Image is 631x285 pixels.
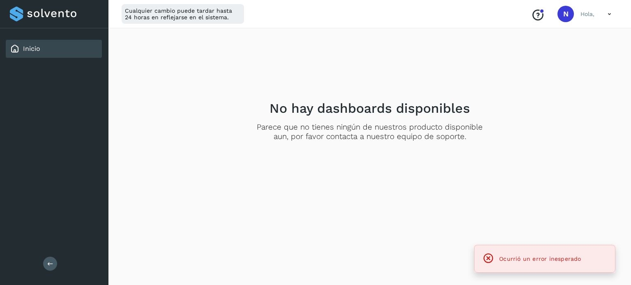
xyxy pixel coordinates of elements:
[122,4,244,24] div: Cualquier cambio puede tardar hasta 24 horas en reflejarse en el sistema.
[269,100,470,116] h2: No hay dashboards disponibles
[23,45,40,52] a: Inicio
[6,40,102,58] div: Inicio
[253,123,487,141] p: Parece que no tienes ningún de nuestros producto disponible aun, por favor contacta a nuestro equ...
[580,11,594,18] p: Hola,
[499,255,581,262] span: Ocurrió un error inesperado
